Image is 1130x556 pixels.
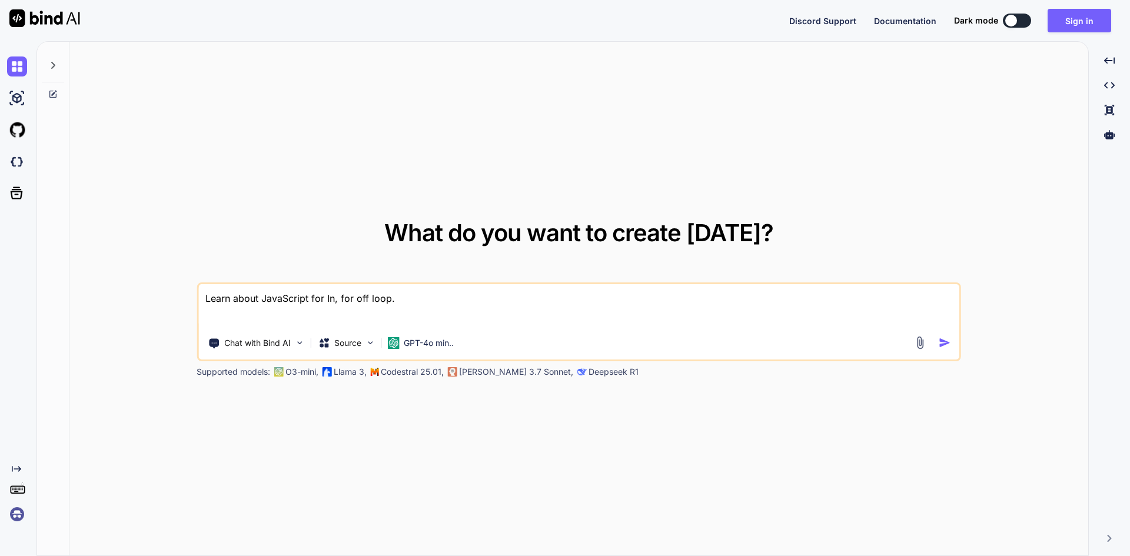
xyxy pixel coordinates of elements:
p: Chat with Bind AI [224,337,291,349]
img: icon [939,337,951,349]
p: [PERSON_NAME] 3.7 Sonnet, [459,366,573,378]
img: darkCloudIdeIcon [7,152,27,172]
p: Deepseek R1 [589,366,639,378]
span: Documentation [874,16,936,26]
img: claude [577,367,586,377]
img: ai-studio [7,88,27,108]
img: Llama2 [322,367,331,377]
p: O3-mini, [285,366,318,378]
p: Codestral 25.01, [381,366,444,378]
img: Pick Models [365,338,375,348]
img: Bind AI [9,9,80,27]
button: Discord Support [789,15,856,27]
button: Sign in [1048,9,1111,32]
p: Source [334,337,361,349]
p: Supported models: [197,366,270,378]
button: Documentation [874,15,936,27]
img: signin [7,504,27,524]
img: Pick Tools [294,338,304,348]
img: GPT-4 [274,367,283,377]
img: GPT-4o mini [387,337,399,349]
p: Llama 3, [334,366,367,378]
img: attachment [913,336,927,349]
img: claude [447,367,457,377]
img: chat [7,56,27,76]
p: GPT-4o min.. [404,337,454,349]
span: Discord Support [789,16,856,26]
span: Dark mode [954,15,998,26]
img: githubLight [7,120,27,140]
textarea: Learn about JavaScript for In, for off loop. [198,284,959,328]
img: Mistral-AI [370,368,378,376]
span: What do you want to create [DATE]? [384,218,773,247]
